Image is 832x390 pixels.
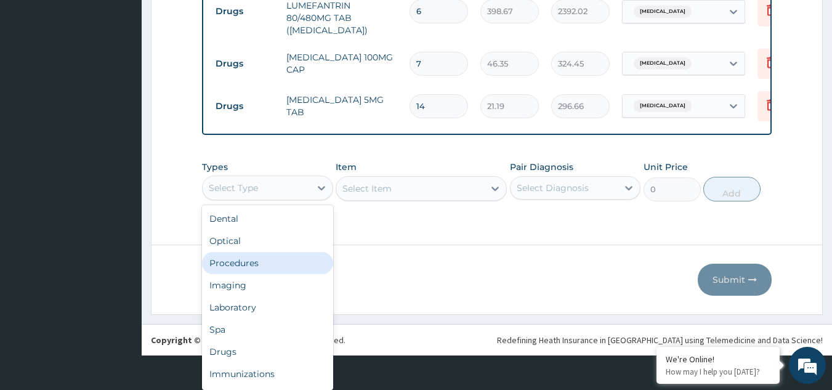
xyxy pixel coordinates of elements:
[703,177,761,201] button: Add
[142,324,832,355] footer: All rights reserved.
[202,252,333,274] div: Procedures
[202,208,333,230] div: Dental
[336,161,357,173] label: Item
[202,363,333,385] div: Immunizations
[202,341,333,363] div: Drugs
[634,100,692,112] span: [MEDICAL_DATA]
[23,62,50,92] img: d_794563401_company_1708531726252_794563401
[202,274,333,296] div: Imaging
[280,87,403,124] td: [MEDICAL_DATA] 5MG TAB
[280,45,403,82] td: [MEDICAL_DATA] 100MG CAP
[666,354,770,365] div: We're Online!
[497,334,823,346] div: Redefining Heath Insurance in [GEOGRAPHIC_DATA] using Telemedicine and Data Science!
[202,162,228,173] label: Types
[510,161,573,173] label: Pair Diagnosis
[634,57,692,70] span: [MEDICAL_DATA]
[6,259,235,303] textarea: Type your message and hit 'Enter'
[71,116,170,241] span: We're online!
[151,335,275,346] strong: Copyright © 2017 .
[202,6,232,36] div: Minimize live chat window
[202,230,333,252] div: Optical
[698,264,772,296] button: Submit
[209,52,280,75] td: Drugs
[634,6,692,18] span: [MEDICAL_DATA]
[202,296,333,319] div: Laboratory
[517,182,589,194] div: Select Diagnosis
[202,319,333,341] div: Spa
[64,69,207,85] div: Chat with us now
[644,161,688,173] label: Unit Price
[209,182,258,194] div: Select Type
[666,367,770,377] p: How may I help you today?
[209,95,280,118] td: Drugs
